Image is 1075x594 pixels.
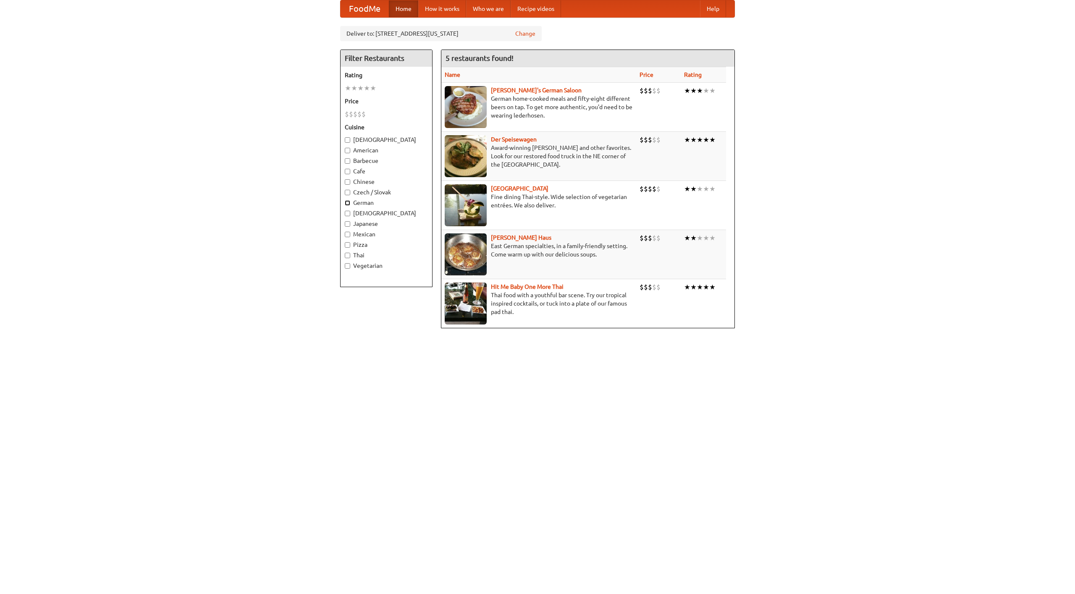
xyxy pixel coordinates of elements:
input: [DEMOGRAPHIC_DATA] [345,211,350,216]
li: ★ [684,233,690,243]
a: Home [389,0,418,17]
a: Recipe videos [511,0,561,17]
li: ★ [697,184,703,194]
li: ★ [690,135,697,144]
li: $ [644,283,648,292]
li: ★ [697,283,703,292]
li: $ [652,283,656,292]
li: $ [648,135,652,144]
li: $ [640,233,644,243]
li: $ [644,86,648,95]
ng-pluralize: 5 restaurants found! [446,54,514,62]
li: ★ [370,84,376,93]
label: American [345,146,428,154]
li: $ [656,135,661,144]
a: Change [515,29,535,38]
h5: Price [345,97,428,105]
li: $ [640,184,644,194]
img: esthers.jpg [445,86,487,128]
img: satay.jpg [445,184,487,226]
h5: Cuisine [345,123,428,131]
a: Der Speisewagen [491,136,537,143]
li: ★ [703,233,709,243]
a: Who we are [466,0,511,17]
li: $ [640,135,644,144]
label: [DEMOGRAPHIC_DATA] [345,209,428,217]
li: ★ [709,283,716,292]
a: [PERSON_NAME]'s German Saloon [491,87,582,94]
li: ★ [709,233,716,243]
label: Mexican [345,230,428,238]
p: Award-winning [PERSON_NAME] and other favorites. Look for our restored food truck in the NE corne... [445,144,633,169]
li: ★ [690,86,697,95]
li: $ [656,184,661,194]
li: ★ [703,184,709,194]
li: ★ [684,135,690,144]
label: Vegetarian [345,262,428,270]
p: Thai food with a youthful bar scene. Try our tropical inspired cocktails, or tuck into a plate of... [445,291,633,316]
li: $ [362,110,366,119]
input: Japanese [345,221,350,227]
input: [DEMOGRAPHIC_DATA] [345,137,350,143]
input: Pizza [345,242,350,248]
li: $ [644,233,648,243]
li: ★ [345,84,351,93]
li: $ [345,110,349,119]
li: $ [652,135,656,144]
li: ★ [351,84,357,93]
label: Cafe [345,167,428,175]
li: $ [644,184,648,194]
li: $ [648,86,652,95]
a: FoodMe [341,0,389,17]
li: ★ [709,184,716,194]
li: $ [648,233,652,243]
a: Help [700,0,726,17]
li: ★ [684,184,690,194]
li: $ [648,184,652,194]
li: $ [652,184,656,194]
li: ★ [690,283,697,292]
li: $ [656,283,661,292]
li: ★ [703,283,709,292]
li: $ [652,233,656,243]
li: $ [644,135,648,144]
input: Chinese [345,179,350,185]
li: $ [648,283,652,292]
label: Japanese [345,220,428,228]
a: [GEOGRAPHIC_DATA] [491,185,548,192]
li: ★ [357,84,364,93]
li: ★ [703,135,709,144]
input: Czech / Slovak [345,190,350,195]
input: Thai [345,253,350,258]
a: Price [640,71,653,78]
label: Czech / Slovak [345,188,428,196]
a: Name [445,71,460,78]
li: ★ [697,135,703,144]
li: ★ [684,283,690,292]
label: German [345,199,428,207]
li: $ [656,233,661,243]
li: ★ [690,184,697,194]
div: Deliver to: [STREET_ADDRESS][US_STATE] [340,26,542,41]
li: ★ [709,135,716,144]
li: $ [656,86,661,95]
a: [PERSON_NAME] Haus [491,234,551,241]
h5: Rating [345,71,428,79]
label: Chinese [345,178,428,186]
li: $ [640,283,644,292]
p: East German specialties, in a family-friendly setting. Come warm up with our delicious soups. [445,242,633,259]
a: Hit Me Baby One More Thai [491,283,564,290]
input: Cafe [345,169,350,174]
img: kohlhaus.jpg [445,233,487,275]
img: speisewagen.jpg [445,135,487,177]
label: Barbecue [345,157,428,165]
label: Thai [345,251,428,259]
input: Barbecue [345,158,350,164]
a: Rating [684,71,702,78]
h4: Filter Restaurants [341,50,432,67]
li: $ [652,86,656,95]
